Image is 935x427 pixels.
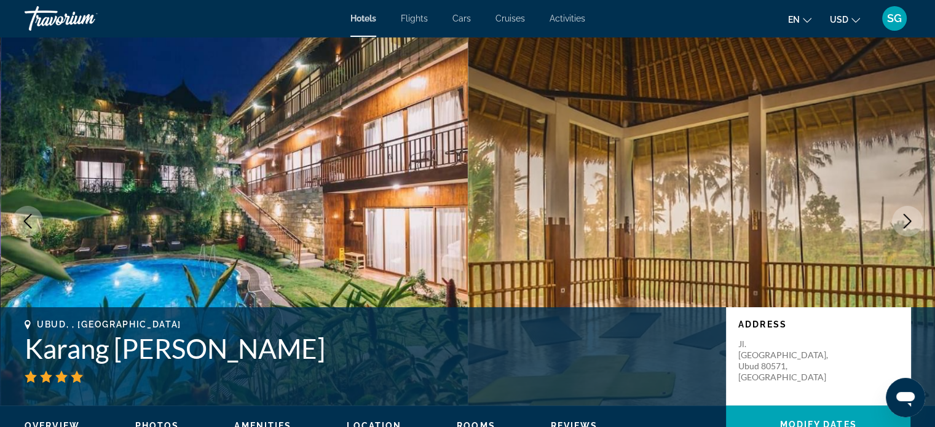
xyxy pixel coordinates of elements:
[738,319,898,329] p: Address
[886,378,925,417] iframe: Кнопка запуска окна обмена сообщениями
[887,12,902,25] span: SG
[25,332,714,364] h1: Karang [PERSON_NAME]
[452,14,471,23] a: Cars
[350,14,376,23] a: Hotels
[550,14,585,23] a: Activities
[892,206,923,237] button: Next image
[788,15,800,25] span: en
[12,206,43,237] button: Previous image
[495,14,525,23] a: Cruises
[401,14,428,23] a: Flights
[25,2,148,34] a: Travorium
[738,339,837,383] p: Jl. [GEOGRAPHIC_DATA], Ubud 80571, [GEOGRAPHIC_DATA]
[830,15,848,25] span: USD
[830,10,860,28] button: Change currency
[878,6,910,31] button: User Menu
[37,319,181,329] span: Ubud, , [GEOGRAPHIC_DATA]
[788,10,811,28] button: Change language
